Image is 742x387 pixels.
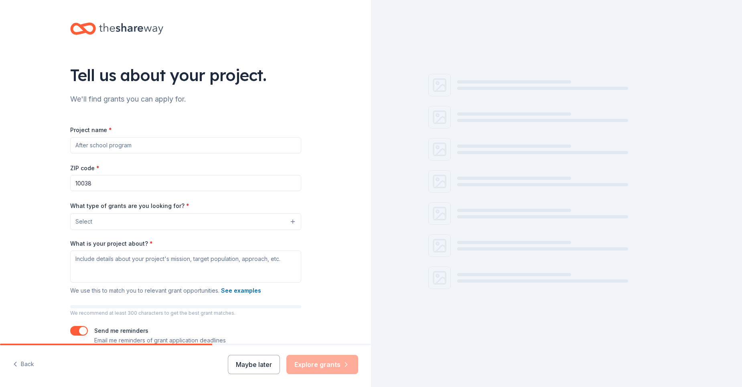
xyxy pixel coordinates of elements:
[75,217,92,226] span: Select
[70,164,99,172] label: ZIP code
[94,327,148,334] label: Send me reminders
[70,240,153,248] label: What is your project about?
[221,286,261,295] button: See examples
[70,310,301,316] p: We recommend at least 300 characters to get the best grant matches.
[70,137,301,153] input: After school program
[70,202,189,210] label: What type of grants are you looking for?
[70,93,301,106] div: We'll find grants you can apply for.
[70,64,301,86] div: Tell us about your project.
[70,126,112,134] label: Project name
[70,175,301,191] input: 12345 (U.S. only)
[228,355,280,374] button: Maybe later
[13,356,34,373] button: Back
[70,287,261,294] span: We use this to match you to relevant grant opportunities.
[94,336,226,345] p: Email me reminders of grant application deadlines
[70,213,301,230] button: Select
